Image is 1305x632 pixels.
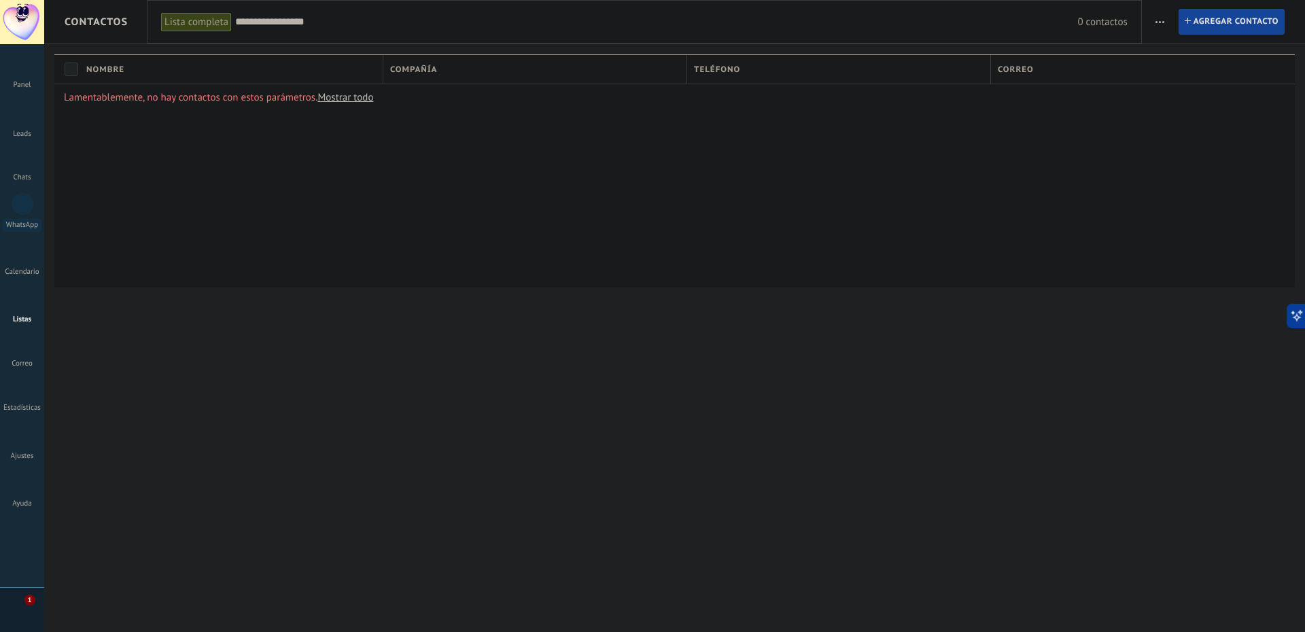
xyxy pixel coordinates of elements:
span: Compañía [390,63,437,76]
div: WhatsApp [3,219,41,232]
div: Listas [3,315,42,324]
span: Correo [998,63,1034,76]
div: Leads [3,130,42,139]
button: Más [1150,9,1170,35]
span: 0 contactos [1077,16,1127,29]
div: Lista completa [161,12,232,32]
div: Chats [3,173,42,182]
div: Correo [3,359,42,368]
div: Panel [3,81,42,90]
div: Ayuda [3,499,42,508]
p: Lamentablemente, no hay contactos con estos parámetros. [64,91,1285,104]
div: Ajustes [3,452,42,461]
span: Contactos [65,16,128,29]
a: Mostrar todo [317,91,373,104]
div: Estadísticas [3,404,42,412]
a: Agregar contacto [1179,9,1285,35]
span: 1 [24,595,35,605]
span: Teléfono [694,63,740,76]
span: Agregar contacto [1194,10,1278,34]
div: Calendario [3,268,42,277]
span: Nombre [86,63,124,76]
